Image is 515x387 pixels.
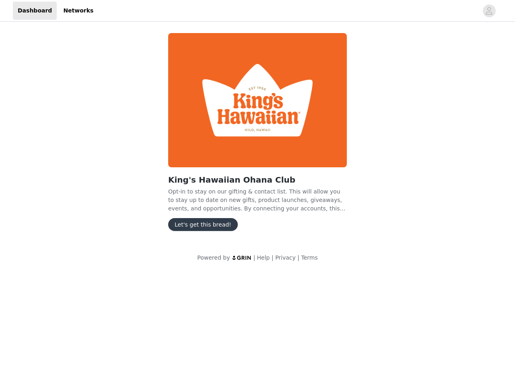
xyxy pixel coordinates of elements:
[168,187,347,212] p: Opt-in to stay on our gifting & contact list. This will allow you to stay up to date on new gifts...
[232,255,252,260] img: logo
[13,2,57,20] a: Dashboard
[272,254,274,261] span: |
[257,254,270,261] a: Help
[485,4,493,17] div: avatar
[168,33,347,167] img: King's Hawaiian
[301,254,317,261] a: Terms
[275,254,296,261] a: Privacy
[168,218,238,231] button: Let's get this bread!
[297,254,299,261] span: |
[253,254,255,261] span: |
[168,174,347,186] h2: King's Hawaiian Ohana Club
[197,254,230,261] span: Powered by
[58,2,98,20] a: Networks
